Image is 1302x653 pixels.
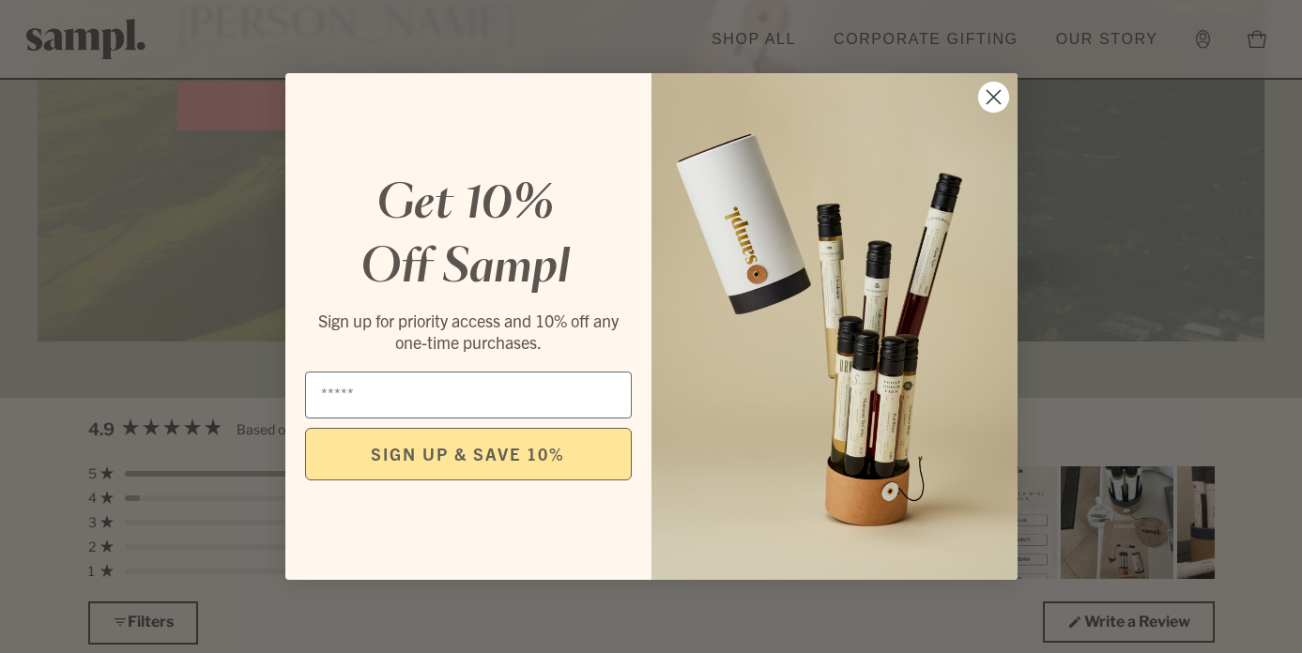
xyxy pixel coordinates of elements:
button: SIGN UP & SAVE 10% [305,428,632,480]
input: Email [305,372,632,418]
span: Sign up for priority access and 10% off any one-time purchases. [318,310,619,353]
button: Close dialog [977,81,1010,114]
em: Get 10% Off Sampl [360,182,570,291]
img: 96933287-25a1-481a-a6d8-4dd623390dc6.png [651,73,1018,580]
